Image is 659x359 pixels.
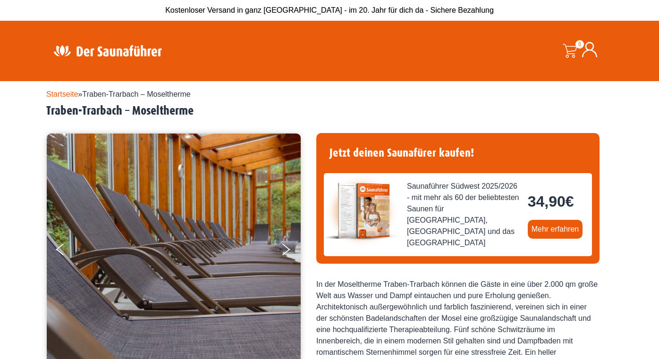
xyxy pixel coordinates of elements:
span: Saunaführer Südwest 2025/2026 - mit mehr als 60 der beliebtesten Saunen für [GEOGRAPHIC_DATA], [G... [407,181,520,249]
button: Next [280,240,304,263]
a: Mehr erfahren [528,220,583,239]
bdi: 34,90 [528,193,574,210]
span: Traben-Trarbach – Moseltherme [83,90,191,98]
img: der-saunafuehrer-2025-suedwest.jpg [324,173,399,249]
button: Previous [56,240,80,263]
h2: Traben-Trarbach – Moseltherme [46,104,613,118]
a: Startseite [46,90,78,98]
h4: Jetzt deinen Saunafürer kaufen! [324,141,592,166]
span: Kostenloser Versand in ganz [GEOGRAPHIC_DATA] - im 20. Jahr für dich da - Sichere Bezahlung [165,6,494,14]
span: » [46,90,191,98]
span: € [566,193,574,210]
span: 0 [575,40,584,49]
